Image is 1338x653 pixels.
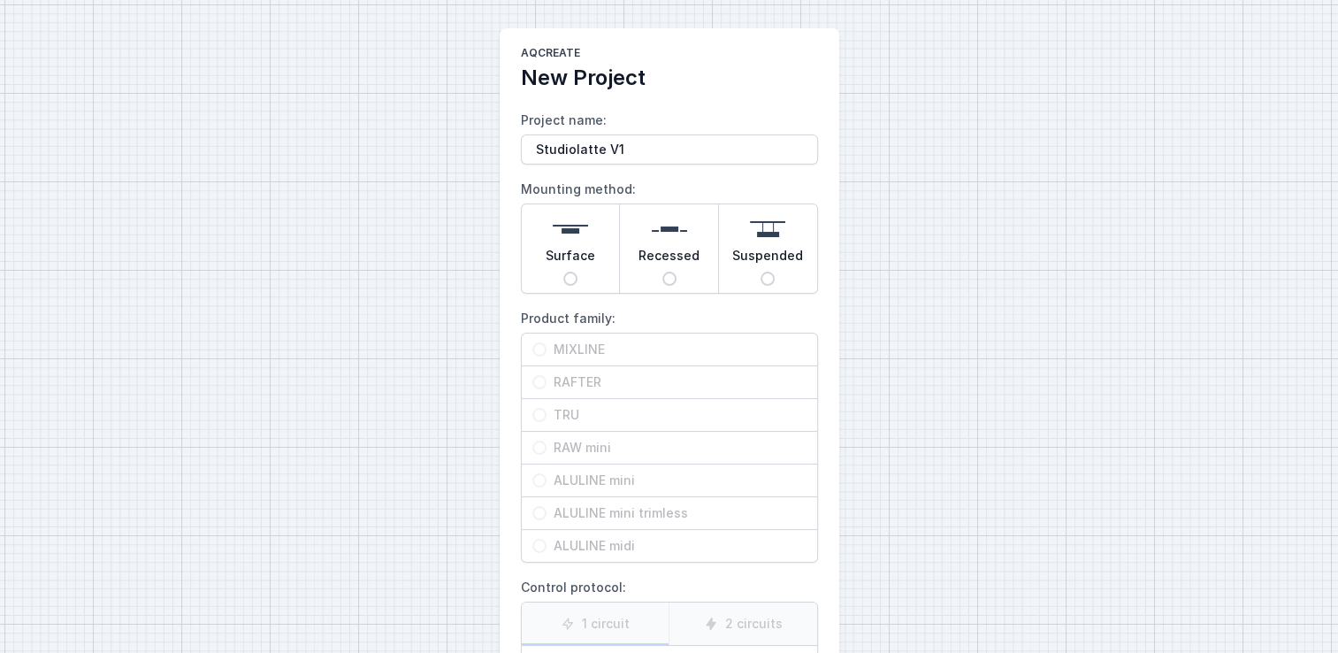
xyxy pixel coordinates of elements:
h1: AQcreate [521,46,818,64]
h2: New Project [521,64,818,92]
input: Suspended [761,272,775,286]
span: Recessed [638,247,700,272]
img: recessed.svg [652,211,687,247]
label: Mounting method: [521,175,818,294]
input: Surface [563,272,577,286]
label: Project name: [521,106,818,165]
img: suspended.svg [750,211,785,247]
label: Product family: [521,304,818,563]
span: Surface [546,247,595,272]
span: Suspended [732,247,803,272]
input: Recessed [662,272,677,286]
input: Project name: [521,134,818,165]
img: surface.svg [553,211,588,247]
